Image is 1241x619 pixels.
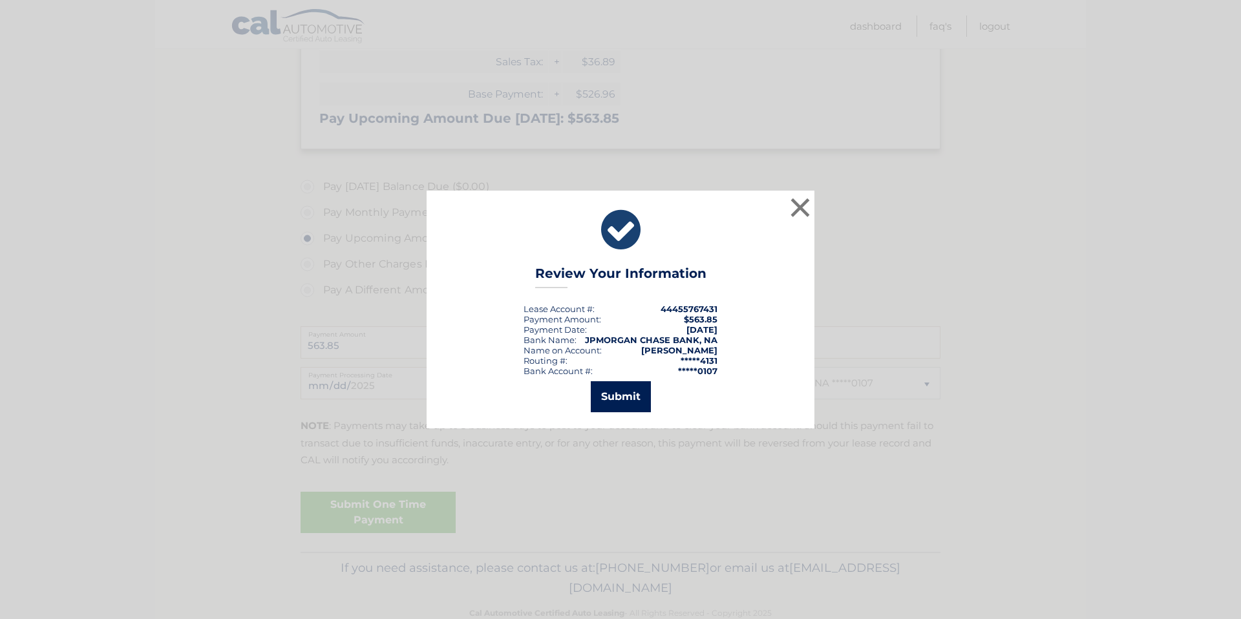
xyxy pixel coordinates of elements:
[641,345,717,355] strong: [PERSON_NAME]
[524,335,577,345] div: Bank Name:
[535,266,706,288] h3: Review Your Information
[661,304,717,314] strong: 44455767431
[686,324,717,335] span: [DATE]
[524,324,587,335] div: :
[585,335,717,345] strong: JPMORGAN CHASE BANK, NA
[524,355,567,366] div: Routing #:
[591,381,651,412] button: Submit
[787,194,813,220] button: ×
[524,304,595,314] div: Lease Account #:
[524,314,601,324] div: Payment Amount:
[524,366,593,376] div: Bank Account #:
[524,345,602,355] div: Name on Account:
[524,324,585,335] span: Payment Date
[684,314,717,324] span: $563.85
